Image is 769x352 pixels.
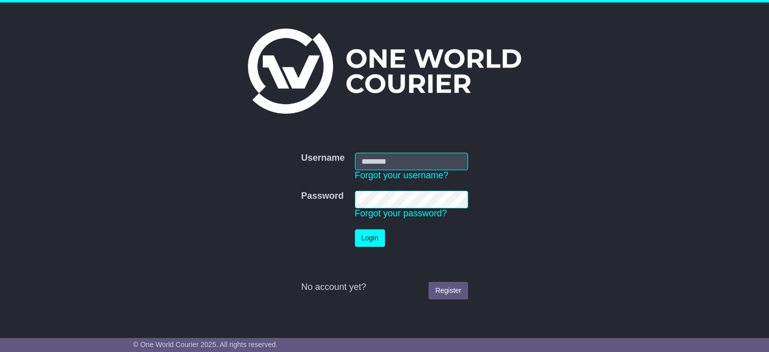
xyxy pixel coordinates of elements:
[429,282,468,299] a: Register
[133,340,278,348] span: © One World Courier 2025. All rights reserved.
[355,229,385,247] button: Login
[301,282,468,293] div: No account yet?
[301,153,344,164] label: Username
[248,29,521,114] img: One World
[355,170,449,180] a: Forgot your username?
[301,191,343,202] label: Password
[355,208,447,218] a: Forgot your password?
